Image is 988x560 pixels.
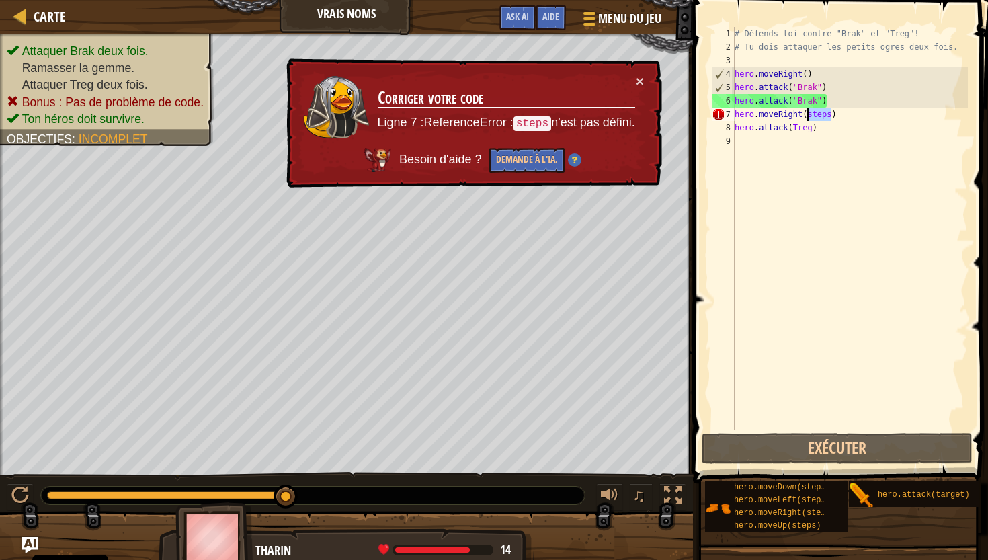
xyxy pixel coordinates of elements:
[7,132,72,146] span: Objectifs
[878,490,970,499] span: hero.attack(target)
[598,10,661,28] span: Menu du jeu
[34,7,66,26] span: Carte
[22,95,204,109] span: Bonus : Pas de problème de code.
[712,27,735,40] div: 1
[489,148,565,173] button: Demande à l'IA.
[712,67,735,81] div: 4
[734,521,821,530] span: hero.moveUp(steps)
[378,89,635,108] h3: Corriger votre code
[399,153,485,166] span: Besoin d'aide ?
[7,77,204,93] li: Attaquer Treg deux fois.
[712,40,735,54] div: 2
[636,74,644,88] button: ×
[712,54,735,67] div: 3
[79,132,148,146] span: Incomplet
[568,153,581,167] img: Hint
[630,483,653,511] button: ♫
[596,483,623,511] button: Ajuster le volume
[500,541,511,558] span: 14
[734,483,831,492] span: hero.moveDown(steps)
[705,495,731,521] img: portrait.png
[849,483,874,508] img: portrait.png
[22,78,148,91] span: Attaquer Treg deux fois.
[712,94,735,108] div: 6
[499,5,536,30] button: Ask AI
[702,433,973,464] button: Exécuter
[7,94,204,111] li: Bonus : Pas de problème de code.
[573,5,669,37] button: Menu du jeu
[27,7,66,26] a: Carte
[72,132,79,146] span: :
[22,112,145,126] span: Ton héros doit survivre.
[506,10,529,23] span: Ask AI
[513,116,552,131] code: steps
[364,148,391,172] img: AI
[712,134,735,148] div: 9
[22,537,38,553] button: Ask AI
[542,10,559,23] span: Aide
[378,544,511,556] div: health: 14 / 18
[712,108,735,121] div: 7
[255,542,521,559] div: Tharin
[7,483,34,511] button: ⌘ + P: Play
[632,485,646,506] span: ♫
[378,114,635,132] p: Ligne 7 :ReferenceError : n'est pas défini.
[734,495,831,505] span: hero.moveLeft(steps)
[22,61,135,75] span: Ramasser la gemme.
[302,75,370,140] img: duck_nalfar.png
[734,508,835,518] span: hero.moveRight(steps)
[7,111,204,128] li: Ton héros doit survivre.
[712,81,735,94] div: 5
[22,44,149,58] span: Attaquer Brak deux fois.
[7,43,204,60] li: Attaquer Brak deux fois.
[7,60,204,77] li: Ramasser la gemme.
[659,483,686,511] button: Basculer en plein écran
[712,121,735,134] div: 8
